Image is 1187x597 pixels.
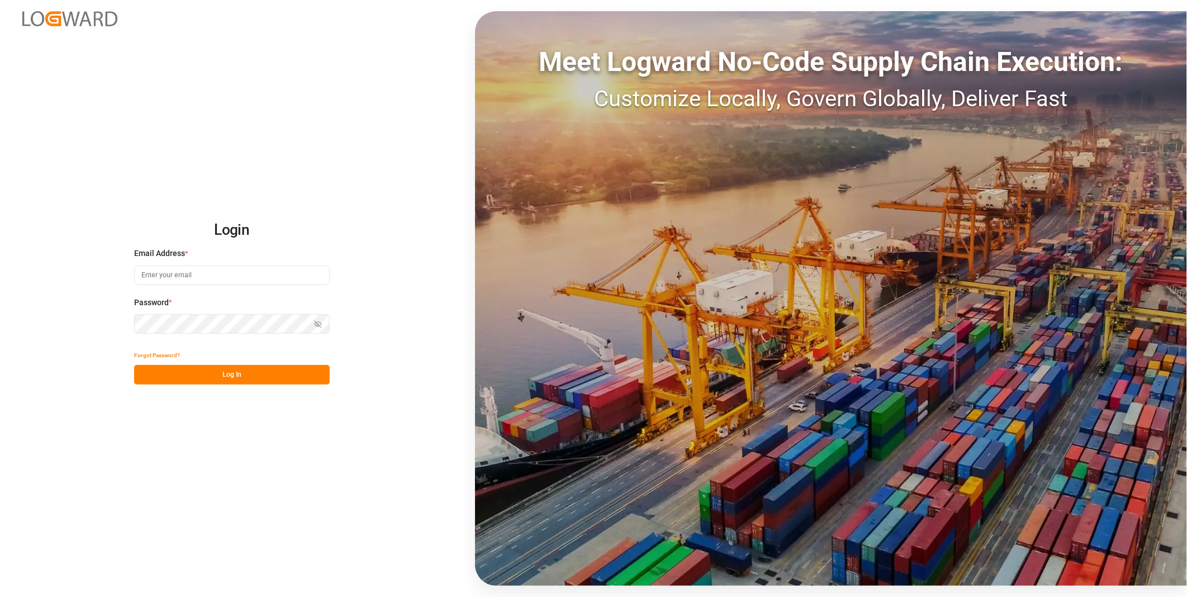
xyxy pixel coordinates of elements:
[475,82,1187,116] div: Customize Locally, Govern Globally, Deliver Fast
[134,212,330,248] h2: Login
[134,365,330,385] button: Log In
[134,248,185,259] span: Email Address
[134,266,330,285] input: Enter your email
[134,345,180,365] button: Forgot Password?
[134,297,169,309] span: Password
[22,11,117,26] img: Logward_new_orange.png
[475,42,1187,82] div: Meet Logward No-Code Supply Chain Execution:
